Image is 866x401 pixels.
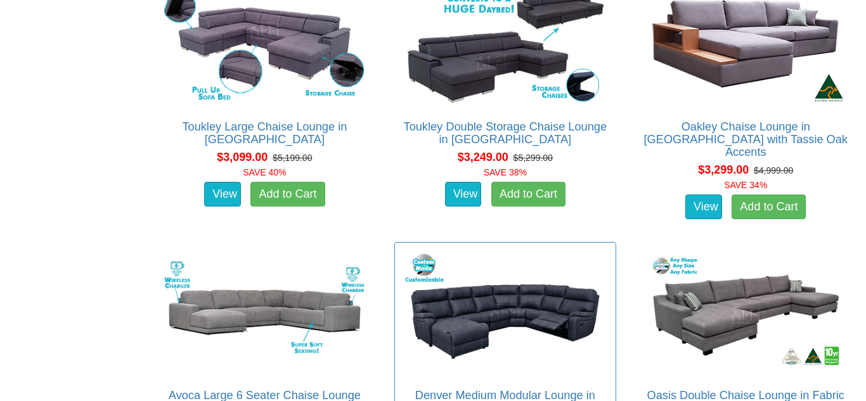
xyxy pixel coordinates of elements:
a: View [204,182,241,207]
span: $3,299.00 [698,163,749,176]
a: Toukley Double Storage Chaise Lounge in [GEOGRAPHIC_DATA] [404,120,607,146]
a: View [445,182,482,207]
a: View [685,194,722,220]
img: Avoca Large 6 Seater Chaise Lounge [161,249,368,376]
span: $3,249.00 [458,151,508,163]
del: $5,199.00 [273,153,312,163]
a: Add to Cart [250,182,325,207]
a: Oakley Chaise Lounge in [GEOGRAPHIC_DATA] with Tassie Oak Accents [644,120,848,158]
font: SAVE 38% [484,167,527,177]
font: SAVE 34% [724,180,767,190]
img: Oasis Double Chaise Lounge in Fabric [642,249,850,376]
span: $3,099.00 [217,151,268,163]
img: Denver Medium Modular Lounge in Fabric [401,249,609,376]
del: $4,999.00 [754,165,793,175]
a: Toukley Large Chaise Lounge in [GEOGRAPHIC_DATA] [182,120,347,146]
a: Add to Cart [491,182,565,207]
del: $5,299.00 [514,153,553,163]
font: SAVE 40% [243,167,286,177]
a: Add to Cart [732,194,806,220]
